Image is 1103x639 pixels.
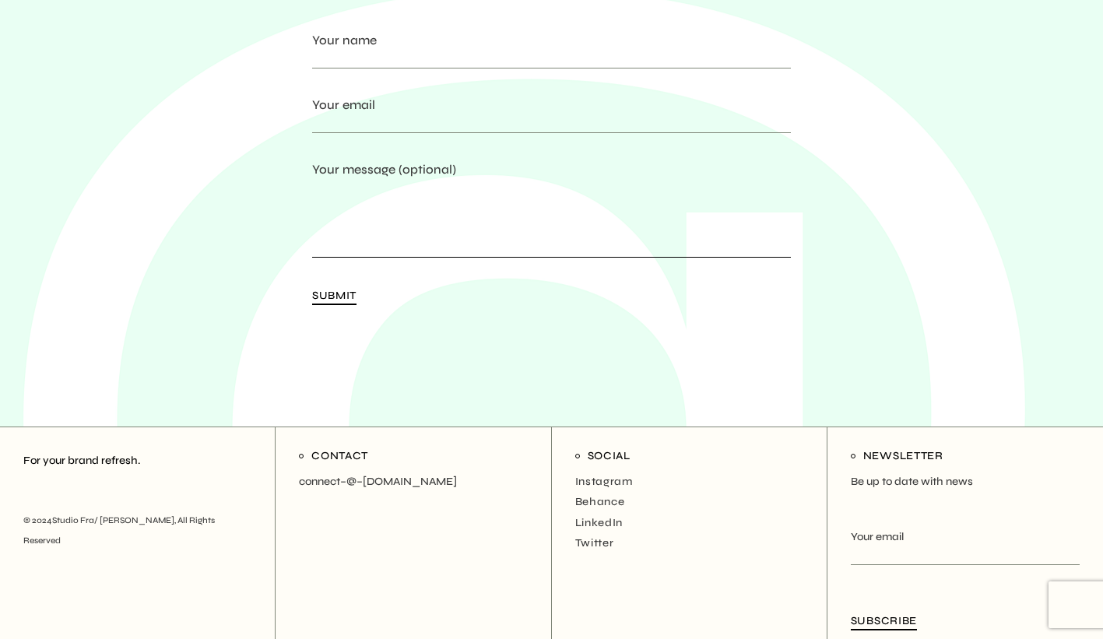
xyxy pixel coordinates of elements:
a: Instagram [575,472,633,493]
form: Contact form [312,30,791,310]
h4: Social [575,444,803,469]
h5: For your brand refresh. [23,453,251,469]
input: Your email [851,547,1080,565]
p: connect–@–[DOMAIN_NAME] [299,472,527,492]
h4: Contact [299,444,527,469]
textarea: Your message (optional) [312,180,791,258]
input: Your email [312,115,791,133]
button: Submit [312,284,357,310]
label: Your name [312,30,791,87]
label: Your email [851,527,1080,584]
label: Your email [312,95,791,152]
a: Studio Fra/ [PERSON_NAME] [52,515,174,525]
h4: Newsletter [851,444,1080,469]
a: LinkedIn [575,513,624,534]
p: Be up to date with news [851,472,1080,492]
button: Subscribe [851,609,917,635]
input: Your name [312,51,791,68]
div: © 2024 , All Rights Reserved [23,511,251,551]
a: Behance [575,492,625,513]
a: Twitter [575,533,614,554]
form: Contact form [851,527,1080,635]
label: Your message (optional) [312,160,791,276]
